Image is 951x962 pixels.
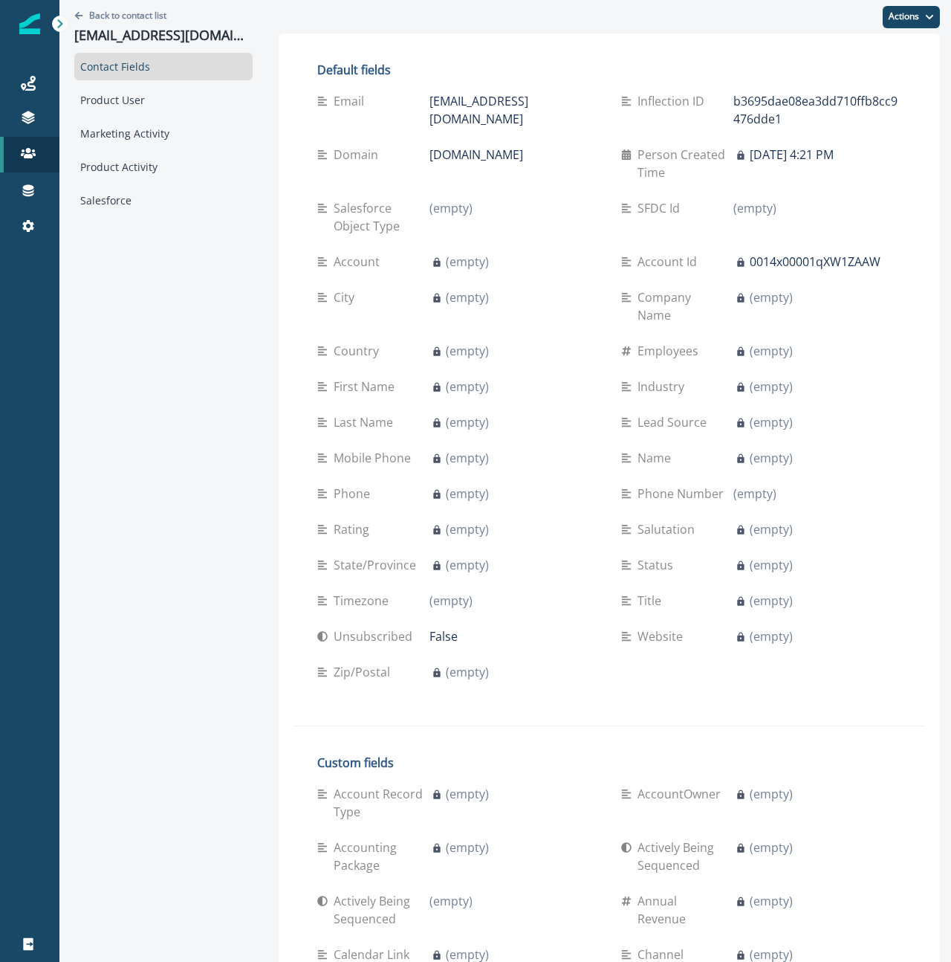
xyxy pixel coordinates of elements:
p: Actively Being Sequenced [637,839,733,874]
p: SFDC Id [637,199,686,217]
p: (empty) [750,556,793,574]
p: (empty) [446,413,489,431]
p: AccountOwner [637,785,727,803]
p: Salutation [637,520,701,538]
p: Phone [334,485,376,503]
p: Unsubscribed [334,627,418,645]
p: Account Id [637,253,703,271]
p: Lead Source [637,413,713,431]
div: Product User [74,86,253,114]
div: Marketing Activity [74,120,253,147]
p: (empty) [750,413,793,431]
p: Account Record Type [334,785,429,821]
p: (empty) [429,892,473,910]
p: (empty) [429,199,473,217]
p: (empty) [446,520,489,538]
p: (empty) [733,485,776,503]
p: Accounting Package [334,839,429,874]
p: (empty) [446,378,489,396]
h2: Custom fields [317,756,901,770]
p: False [429,627,458,645]
p: Annual Revenue [637,892,733,928]
p: (empty) [446,342,489,360]
p: (empty) [446,288,489,306]
p: Account [334,253,386,271]
p: (empty) [750,892,793,910]
p: Mobile Phone [334,449,417,467]
p: Last Name [334,413,399,431]
p: (empty) [750,592,793,610]
p: (empty) [750,378,793,396]
img: Inflection [19,13,40,34]
p: Company Name [637,288,733,324]
p: Name [637,449,677,467]
p: Inflection ID [637,92,710,110]
p: Phone Number [637,485,730,503]
p: Email [334,92,370,110]
p: [DATE] 4:21 PM [750,146,834,164]
p: Back to contact list [89,9,166,22]
p: (empty) [750,785,793,803]
p: Person Created Time [637,146,733,181]
p: (empty) [733,199,776,217]
p: Website [637,627,689,645]
p: First Name [334,378,400,396]
p: (empty) [446,785,489,803]
p: Timezone [334,592,395,610]
p: (empty) [750,288,793,306]
div: Salesforce [74,187,253,214]
p: Actively Being Sequenced [334,892,429,928]
p: (empty) [446,253,489,271]
p: (empty) [446,839,489,856]
p: Country [334,342,385,360]
button: Go back [74,9,166,22]
p: (empty) [446,556,489,574]
button: Actions [883,6,940,28]
p: 0014x00001qXW1ZAAW [750,253,880,271]
p: (empty) [750,839,793,856]
p: State/Province [334,556,422,574]
p: (empty) [446,449,489,467]
p: (empty) [750,520,793,538]
p: (empty) [750,627,793,645]
div: Contact Fields [74,53,253,80]
p: Salesforce Object Type [334,199,429,235]
p: Status [637,556,679,574]
p: Rating [334,520,375,538]
p: (empty) [429,592,473,610]
p: Industry [637,378,690,396]
p: [EMAIL_ADDRESS][DOMAIN_NAME] [74,28,253,44]
p: b3695dae08ea3dd710ffb8cc9476dde1 [733,92,901,128]
p: Employees [637,342,704,360]
p: Zip/Postal [334,663,396,681]
p: Title [637,592,667,610]
div: Product Activity [74,153,253,181]
h2: Default fields [317,63,901,77]
p: [EMAIL_ADDRESS][DOMAIN_NAME] [429,92,597,128]
p: (empty) [750,342,793,360]
p: (empty) [750,449,793,467]
p: Domain [334,146,384,164]
p: (empty) [446,485,489,503]
p: (empty) [446,663,489,681]
p: [DOMAIN_NAME] [429,146,523,164]
p: City [334,288,360,306]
